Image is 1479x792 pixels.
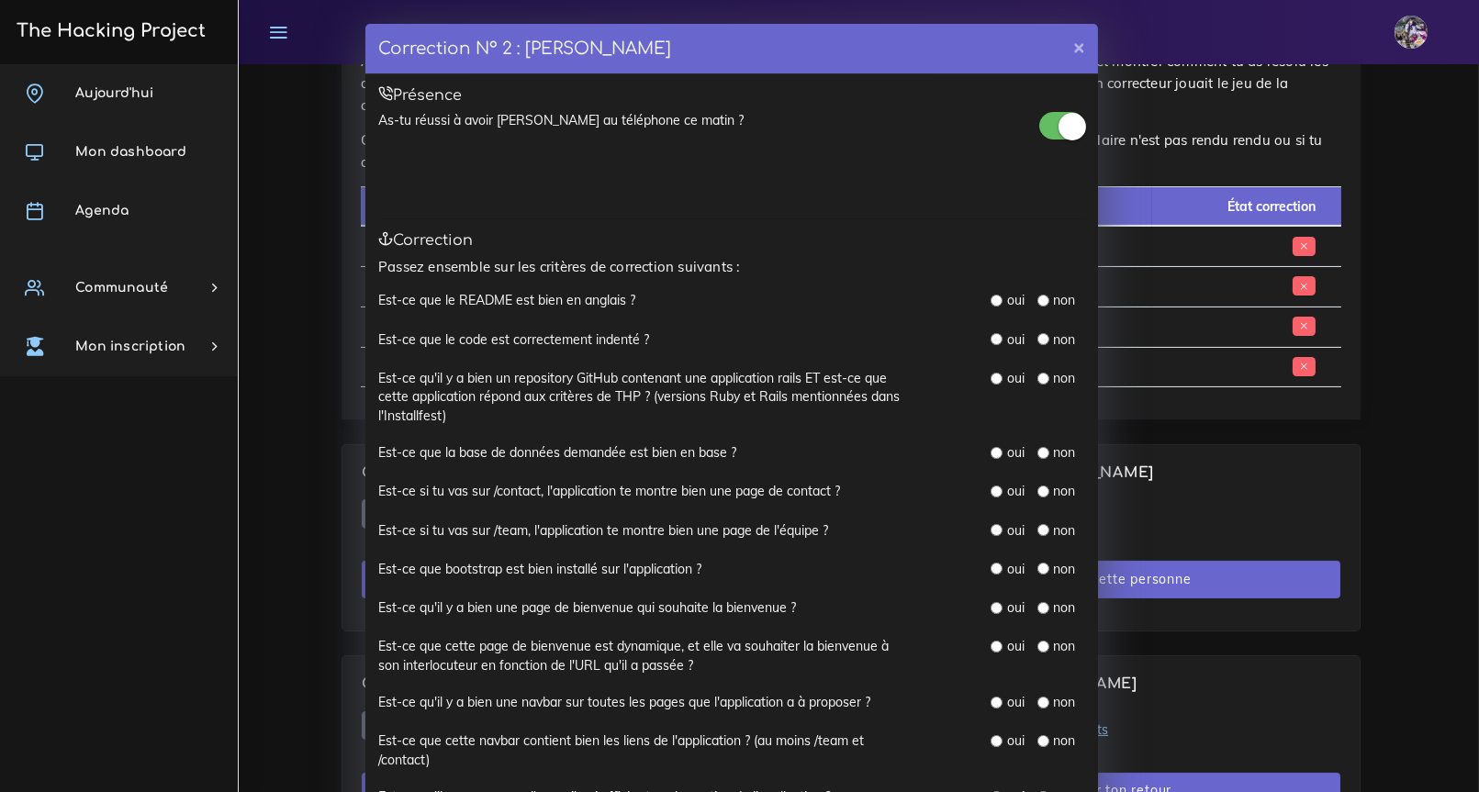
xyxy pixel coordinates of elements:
label: oui [1007,731,1025,750]
label: Est-ce qu'il y a bien une page de bienvenue qui souhaite la bienvenue ? [378,598,796,617]
label: Est-ce que le code est correctement indenté ? [378,330,649,349]
p: Passez ensemble sur les critères de correction suivants : [378,256,1085,278]
label: non [1054,637,1076,655]
label: Est-ce que le README est bien en anglais ? [378,291,635,309]
label: oui [1007,560,1025,578]
label: Est-ce si tu vas sur /team, l'application te montre bien une page de l'équipe ? [378,521,828,540]
label: non [1054,560,1076,578]
label: As-tu réussi à avoir [PERSON_NAME] au téléphone ce matin ? [378,111,744,129]
label: non [1054,521,1076,540]
label: oui [1007,330,1025,349]
label: oui [1007,369,1025,387]
label: oui [1007,598,1025,617]
label: oui [1007,637,1025,655]
label: non [1054,330,1076,349]
label: Est-ce si tu vas sur /contact, l'application te montre bien une page de contact ? [378,482,840,500]
h4: Correction N° 2 : [PERSON_NAME] [378,37,671,61]
label: non [1054,369,1076,387]
label: Est-ce qu'il y a bien une navbar sur toutes les pages que l'application a à proposer ? [378,693,870,711]
h5: Présence [378,87,1085,105]
label: Est-ce que bootstrap est bien installé sur l'application ? [378,560,701,578]
label: non [1054,598,1076,617]
label: Est-ce que cette navbar contient bien les liens de l'application ? (au moins /team et /contact) [378,731,902,769]
label: oui [1007,693,1025,711]
label: non [1054,482,1076,500]
label: oui [1007,521,1025,540]
label: non [1054,731,1076,750]
label: Est-ce qu'il y a bien un repository GitHub contenant une application rails ET est-ce que cette ap... [378,369,902,425]
label: oui [1007,482,1025,500]
label: non [1054,443,1076,462]
label: oui [1007,291,1025,309]
label: non [1054,693,1076,711]
h5: Correction [378,232,1085,250]
label: Est-ce que cette page de bienvenue est dynamique, et elle va souhaiter la bienvenue à son interlo... [378,637,902,675]
label: Est-ce que la base de données demandée est bien en base ? [378,443,736,462]
button: × [1060,24,1098,69]
label: oui [1007,443,1025,462]
label: non [1054,291,1076,309]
